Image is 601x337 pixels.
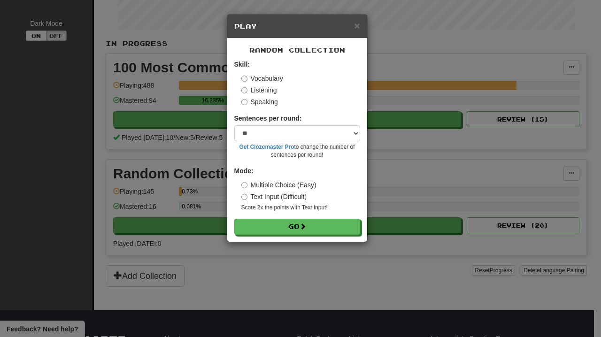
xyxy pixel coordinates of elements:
[234,143,360,159] small: to change the number of sentences per round!
[241,194,247,200] input: Text Input (Difficult)
[241,99,247,105] input: Speaking
[241,192,307,201] label: Text Input (Difficult)
[241,74,283,83] label: Vocabulary
[241,97,278,107] label: Speaking
[234,22,360,31] h5: Play
[234,61,250,68] strong: Skill:
[234,114,302,123] label: Sentences per round:
[241,204,360,212] small: Score 2x the points with Text Input !
[241,180,316,190] label: Multiple Choice (Easy)
[241,182,247,188] input: Multiple Choice (Easy)
[241,87,247,93] input: Listening
[354,20,360,31] span: ×
[234,167,254,175] strong: Mode:
[239,144,294,150] a: Get Clozemaster Pro
[354,21,360,31] button: Close
[241,76,247,82] input: Vocabulary
[241,85,277,95] label: Listening
[234,219,360,235] button: Go
[249,46,345,54] span: Random Collection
